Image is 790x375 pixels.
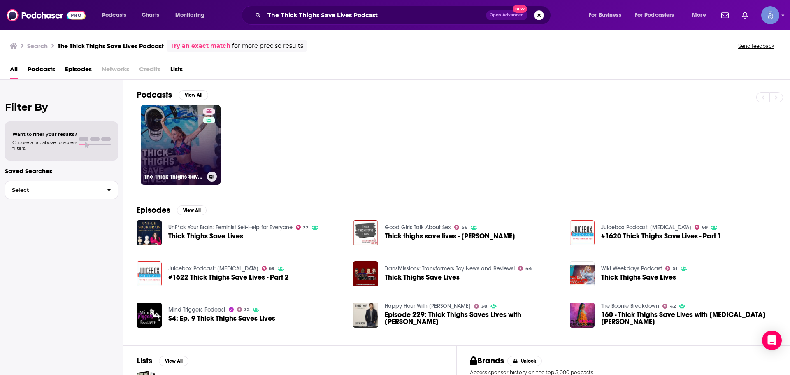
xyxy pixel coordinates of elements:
[486,10,527,20] button: Open AdvancedNew
[27,42,48,50] h3: Search
[630,9,686,22] button: open menu
[665,266,677,271] a: 51
[470,356,504,366] h2: Brands
[513,5,527,13] span: New
[695,225,708,230] a: 69
[168,265,258,272] a: Juicebox Podcast: Type 1 Diabetes
[137,356,152,366] h2: Lists
[12,131,77,137] span: Want to filter your results?
[137,220,162,245] img: Thick Thighs Save Lives
[137,90,172,100] h2: Podcasts
[237,307,250,312] a: 32
[179,90,208,100] button: View All
[65,63,92,79] a: Episodes
[249,6,559,25] div: Search podcasts, credits, & more...
[673,267,677,270] span: 51
[670,305,676,308] span: 42
[244,308,249,312] span: 32
[170,63,183,79] span: Lists
[570,220,595,245] a: #1620 Thick Thighs Save Lives - Part 1
[761,6,779,24] span: Logged in as Spiral5-G1
[385,303,471,310] a: Happy Hour With Jay
[159,356,188,366] button: View All
[5,101,118,113] h2: Filter By
[762,331,782,350] div: Open Intercom Messenger
[385,274,460,281] a: Thick Thighs Save Lives
[739,8,751,22] a: Show notifications dropdown
[177,205,207,215] button: View All
[139,63,160,79] span: Credits
[137,303,162,328] a: S4: Ep. 9 Thick Thighs Saves Lives
[136,9,164,22] a: Charts
[601,233,722,240] span: #1620 Thick Thighs Save Lives - Part 1
[736,42,777,49] button: Send feedback
[353,220,378,245] img: Thick thighs save lives - Leah
[601,274,676,281] a: Thick Thighs Save Lives
[385,233,515,240] a: Thick thighs save lives - Leah
[5,181,118,199] button: Select
[761,6,779,24] button: Show profile menu
[589,9,621,21] span: For Business
[206,108,212,116] span: 55
[168,306,225,313] a: Mind Triggers Podcast
[385,265,515,272] a: TransMissions: Transformers Toy News and Reviews!
[102,9,126,21] span: Podcasts
[353,261,378,286] img: Thick Thighs Save Lives
[232,41,303,51] span: for more precise results
[7,7,86,23] img: Podchaser - Follow, Share and Rate Podcasts
[718,8,732,22] a: Show notifications dropdown
[137,261,162,286] img: #1622 Thick Thighs Save Lives - Part 2
[481,305,487,308] span: 38
[170,41,230,51] a: Try an exact match
[142,9,159,21] span: Charts
[168,224,293,231] a: UnF*ck Your Brain: Feminist Self-Help for Everyone
[137,90,208,100] a: PodcastsView All
[28,63,55,79] a: Podcasts
[385,311,560,325] span: Episode 229: Thick Thighs Saves Lives with [PERSON_NAME]
[761,6,779,24] img: User Profile
[385,233,515,240] span: Thick thighs save lives - [PERSON_NAME]
[490,13,524,17] span: Open Advanced
[296,225,309,230] a: 77
[168,233,243,240] a: Thick Thighs Save Lives
[518,266,532,271] a: 44
[662,304,676,309] a: 42
[10,63,18,79] span: All
[601,311,776,325] a: 160 - Thick Thighs Save Lives with Tinea Porter
[474,304,487,309] a: 38
[692,9,706,21] span: More
[58,42,164,50] h3: The Thick Thighs Save Lives Podcast
[462,226,467,229] span: 56
[144,173,204,180] h3: The Thick Thighs Save Lives Podcast
[570,261,595,286] img: Thick Thighs Save Lives
[203,108,215,115] a: 55
[601,265,662,272] a: Wiki Weekdays Podcast
[175,9,204,21] span: Monitoring
[5,167,118,175] p: Saved Searches
[353,303,378,328] img: Episode 229: Thick Thighs Saves Lives with Kelsea Hellyar
[264,9,486,22] input: Search podcasts, credits, & more...
[168,315,275,322] a: S4: Ep. 9 Thick Thighs Saves Lives
[601,311,776,325] span: 160 - Thick Thighs Save Lives with [MEDICAL_DATA][PERSON_NAME]
[570,303,595,328] img: 160 - Thick Thighs Save Lives with Tinea Porter
[525,267,532,270] span: 44
[454,225,467,230] a: 56
[702,226,708,229] span: 69
[168,274,289,281] a: #1622 Thick Thighs Save Lives - Part 2
[137,356,188,366] a: ListsView All
[686,9,716,22] button: open menu
[269,267,274,270] span: 69
[385,224,451,231] a: Good Girls Talk About Sex
[385,311,560,325] a: Episode 229: Thick Thighs Saves Lives with Kelsea Hellyar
